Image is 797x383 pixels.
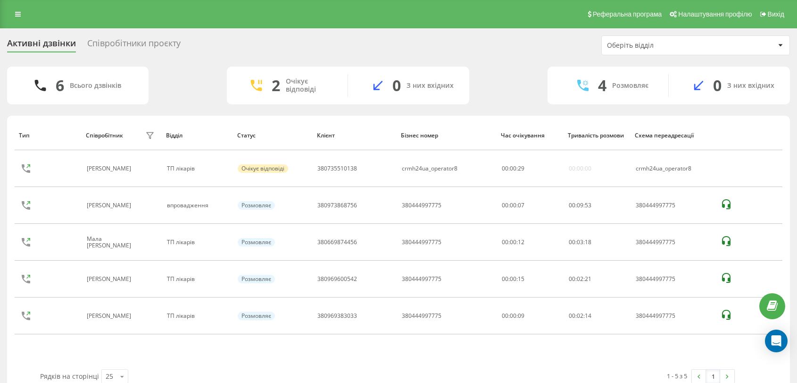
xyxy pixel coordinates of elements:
div: 0 [392,77,401,94]
span: 00 [569,275,575,283]
span: Реферальна програма [593,10,662,18]
span: Рядків на сторінці [40,372,99,381]
div: [PERSON_NAME] [87,276,133,282]
div: Відділ [166,132,228,139]
div: : : [569,276,591,282]
div: 380735510138 [317,165,357,172]
div: Бізнес номер [401,132,492,139]
div: Очікує відповіді [238,164,288,173]
div: Статус [237,132,308,139]
div: 380444997775 [636,202,710,209]
div: 380444997775 [402,239,441,246]
div: 00:00:07 [502,202,558,209]
div: Схема переадресації [635,132,711,139]
div: Очікує відповіді [286,77,333,94]
span: 00 [502,164,508,172]
div: Мала [PERSON_NAME] [87,236,143,249]
div: : : [569,239,591,246]
div: : : [502,165,524,172]
div: 1 - 5 з 5 [667,371,687,381]
span: 00 [569,201,575,209]
div: 380969600542 [317,276,357,282]
div: crmh24ua_operator8 [402,165,457,172]
div: Всього дзвінків [70,82,121,90]
div: ТП лікарів [167,239,227,246]
div: 380444997775 [636,313,710,319]
div: Час очікування [501,132,559,139]
div: 2 [272,77,280,94]
div: crmh24ua_operator8 [636,165,710,172]
div: Тип [19,132,77,139]
div: Співробітник [86,132,123,139]
div: ТП лікарів [167,276,227,282]
span: Вихід [768,10,784,18]
div: Тривалість розмови [568,132,626,139]
div: : : [569,313,591,319]
div: Open Intercom Messenger [765,330,788,352]
div: 380444997775 [402,202,441,209]
div: [PERSON_NAME] [87,202,133,209]
div: 380669874456 [317,239,357,246]
span: 21 [585,275,591,283]
div: 0 [713,77,722,94]
div: 00:00:00 [569,165,591,172]
div: Розмовляє [238,238,275,247]
div: 00:00:12 [502,239,558,246]
div: 380444997775 [636,239,710,246]
div: [PERSON_NAME] [87,165,133,172]
span: 03 [577,238,583,246]
div: Розмовляє [238,275,275,283]
div: [PERSON_NAME] [87,313,133,319]
span: 02 [577,312,583,320]
div: ТП лікарів [167,313,227,319]
a: 1 [706,370,720,383]
span: 53 [585,201,591,209]
div: 380969383033 [317,313,357,319]
div: ТП лікарів [167,165,227,172]
div: Розмовляє [238,312,275,320]
span: 09 [577,201,583,209]
div: З них вхідних [727,82,774,90]
span: 00 [569,312,575,320]
div: 380444997775 [402,276,441,282]
div: Клієнт [317,132,392,139]
div: Оберіть відділ [607,42,720,50]
div: 6 [56,77,64,94]
span: 29 [518,164,524,172]
div: 00:00:09 [502,313,558,319]
div: 380973868756 [317,202,357,209]
div: З них вхідних [407,82,454,90]
div: : : [569,202,591,209]
span: 18 [585,238,591,246]
div: 00:00:15 [502,276,558,282]
span: 14 [585,312,591,320]
div: 380444997775 [402,313,441,319]
span: Налаштування профілю [678,10,752,18]
span: 02 [577,275,583,283]
div: 380444997775 [636,276,710,282]
div: Розмовляє [238,201,275,210]
span: 00 [510,164,516,172]
div: 4 [598,77,606,94]
div: Розмовляє [612,82,648,90]
div: Співробітники проєкту [87,38,181,53]
div: впровадження [167,202,227,209]
span: 00 [569,238,575,246]
div: 25 [106,372,113,381]
div: Активні дзвінки [7,38,76,53]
